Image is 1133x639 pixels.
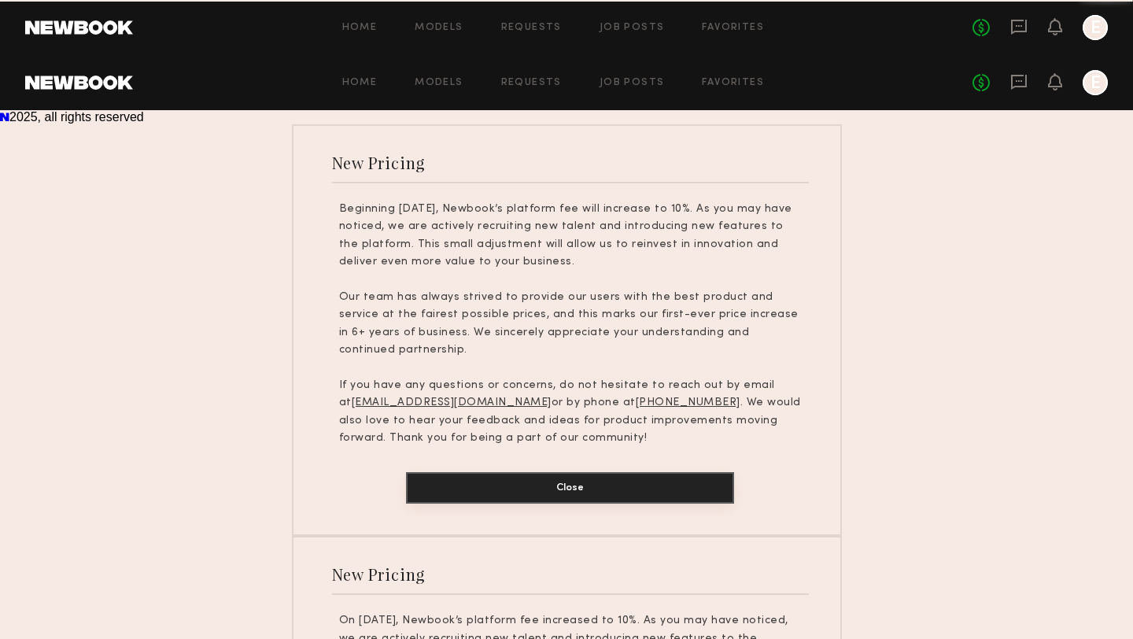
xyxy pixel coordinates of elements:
[636,397,740,408] u: [PHONE_NUMBER]
[1083,70,1108,95] a: E
[9,110,144,124] span: 2025, all rights reserved
[339,201,802,271] p: Beginning [DATE], Newbook’s platform fee will increase to 10%. As you may have noticed, we are ac...
[501,23,562,33] a: Requests
[702,23,764,33] a: Favorites
[501,78,562,88] a: Requests
[352,397,552,408] u: [EMAIL_ADDRESS][DOMAIN_NAME]
[415,78,463,88] a: Models
[342,23,378,33] a: Home
[339,289,802,360] p: Our team has always strived to provide our users with the best product and service at the fairest...
[600,23,665,33] a: Job Posts
[332,563,426,585] div: New Pricing
[702,78,764,88] a: Favorites
[406,472,734,504] button: Close
[415,23,463,33] a: Models
[342,78,378,88] a: Home
[332,152,426,173] div: New Pricing
[339,377,802,448] p: If you have any questions or concerns, do not hesitate to reach out by email at or by phone at . ...
[600,78,665,88] a: Job Posts
[1083,15,1108,40] a: E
